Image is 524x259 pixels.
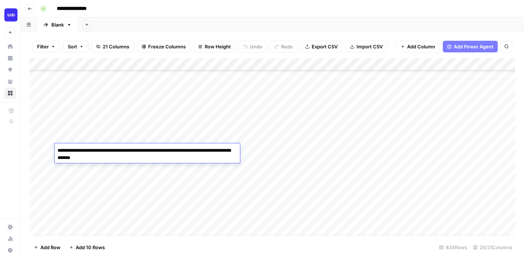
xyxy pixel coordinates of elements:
button: Freeze Columns [137,41,190,52]
a: Opportunities [4,64,16,76]
button: 21 Columns [91,41,134,52]
span: Redo [281,43,293,50]
span: Add 10 Rows [76,244,105,251]
span: Filter [37,43,49,50]
button: Filter [32,41,60,52]
button: Add Power Agent [443,41,498,52]
div: Blank [51,21,64,28]
a: Settings [4,221,16,233]
button: Add Column [396,41,440,52]
span: Add Row [40,244,60,251]
span: Add Power Agent [454,43,493,50]
button: Sort [63,41,88,52]
span: Row Height [205,43,231,50]
a: Insights [4,52,16,64]
button: Import CSV [345,41,387,52]
a: Home [4,41,16,52]
div: 20/21 Columns [470,242,515,253]
span: Sort [68,43,77,50]
img: Lob Logo [4,8,17,21]
button: Redo [270,41,298,52]
span: Freeze Columns [148,43,186,50]
button: Undo [239,41,267,52]
a: Usage [4,233,16,244]
button: Workspace: Lob [4,6,16,24]
a: Browse [4,87,16,99]
button: Export CSV [300,41,342,52]
a: Your Data [4,76,16,87]
button: Help + Support [4,244,16,256]
button: Add Row [29,242,65,253]
a: Blank [37,17,78,32]
button: Row Height [193,41,236,52]
span: 21 Columns [103,43,129,50]
span: Undo [250,43,262,50]
span: Export CSV [312,43,338,50]
div: 834 Rows [436,242,470,253]
span: Add Column [407,43,435,50]
span: Import CSV [356,43,383,50]
button: Add 10 Rows [65,242,109,253]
